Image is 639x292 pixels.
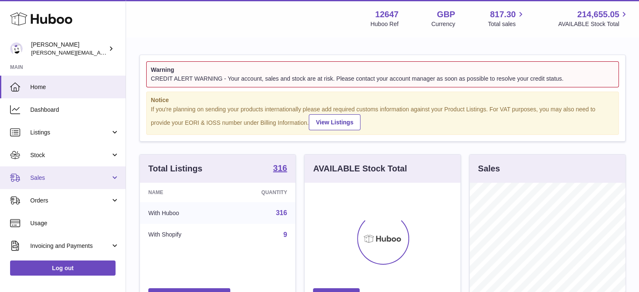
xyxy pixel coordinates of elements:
div: CREDIT ALERT WARNING - Your account, sales and stock are at risk. Please contact your account man... [151,75,614,83]
div: Currency [431,20,455,28]
h3: AVAILABLE Stock Total [313,163,407,174]
a: 817.30 Total sales [488,9,525,28]
strong: GBP [437,9,455,20]
strong: 316 [273,164,287,172]
td: With Huboo [140,202,224,224]
span: Home [30,83,119,91]
strong: 12647 [375,9,399,20]
a: 316 [276,209,287,216]
span: [PERSON_NAME][EMAIL_ADDRESS][PERSON_NAME][DOMAIN_NAME] [31,49,213,56]
span: Usage [30,219,119,227]
span: Dashboard [30,106,119,114]
span: Invoicing and Payments [30,242,110,250]
a: Log out [10,260,116,276]
th: Name [140,183,224,202]
div: Huboo Ref [371,20,399,28]
th: Quantity [224,183,296,202]
strong: Warning [151,66,614,74]
strong: Notice [151,96,614,104]
span: 817.30 [490,9,515,20]
span: Listings [30,129,110,137]
span: Sales [30,174,110,182]
a: 9 [283,231,287,238]
h3: Sales [478,163,500,174]
td: With Shopify [140,224,224,246]
span: Orders [30,197,110,205]
a: View Listings [309,114,360,130]
h3: Total Listings [148,163,202,174]
span: Stock [30,151,110,159]
a: 316 [273,164,287,174]
img: peter@pinter.co.uk [10,42,23,55]
div: If you're planning on sending your products internationally please add required customs informati... [151,105,614,131]
span: 214,655.05 [577,9,619,20]
span: Total sales [488,20,525,28]
span: AVAILABLE Stock Total [558,20,629,28]
div: [PERSON_NAME] [31,41,107,57]
a: 214,655.05 AVAILABLE Stock Total [558,9,629,28]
